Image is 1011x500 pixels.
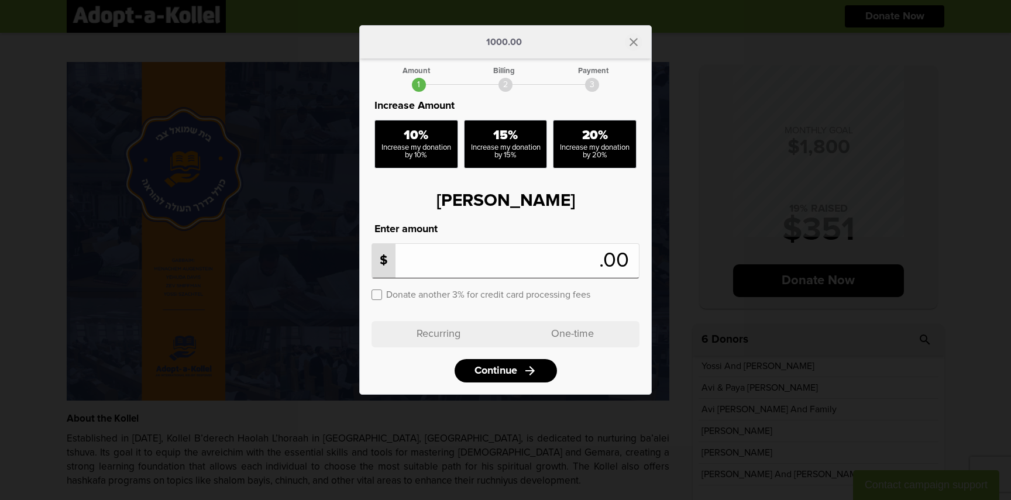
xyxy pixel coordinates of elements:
i: close [627,35,641,49]
div: Payment [578,67,608,75]
div: 1 [412,78,426,92]
p: Enter amount [372,221,639,237]
p: Recurring [372,321,505,347]
p: Increase Amount [372,98,639,114]
p: Increase my donation by 10% [381,144,452,159]
i: arrow_forward [523,364,537,378]
p: 1000.00 [486,37,522,47]
p: 15% [493,129,518,142]
p: [PERSON_NAME] [372,192,639,209]
label: Donate another 3% for credit card processing fees [386,288,590,299]
p: 10% [404,129,428,142]
p: Increase my donation by 15% [470,144,541,159]
p: Increase my donation by 20% [559,144,630,159]
div: Billing [493,67,515,75]
a: Continuearrow_forward [455,359,557,382]
div: Amount [403,67,430,75]
div: 3 [585,78,599,92]
p: 20% [582,129,608,142]
div: 2 [498,78,513,92]
p: One-time [505,321,639,347]
span: Continue [474,365,517,376]
p: $ [372,244,396,278]
span: .00 [599,250,635,271]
